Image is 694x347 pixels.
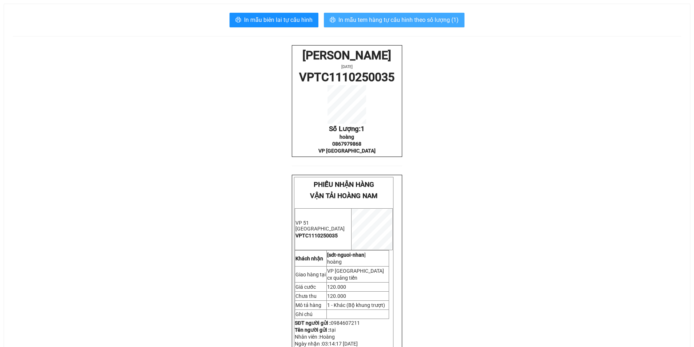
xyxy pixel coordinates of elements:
[314,181,374,189] span: PHIẾU NHẬN HÀNG
[322,341,358,347] span: 03:14:17 [DATE]
[295,233,338,238] span: VPTC1110250035
[318,148,376,154] span: VP [GEOGRAPHIC_DATA]
[361,125,365,133] span: 1
[295,220,345,232] span: VP 51 [GEOGRAPHIC_DATA]
[327,252,366,258] span: ]
[295,327,330,333] strong: Tên người gửi :
[330,17,336,24] span: printer
[338,15,459,24] span: In mẫu tem hàng tự cấu hình theo số lượng (1)
[295,334,393,340] p: Nhân viên :
[295,256,323,261] strong: Khách nhận
[310,192,377,200] span: VẬN TẢI HOÀNG NAM
[327,252,364,258] strong: [sdt-nguoi-nhan
[327,302,385,308] span: 1 - Khác (Bộ khung trượt)
[295,292,327,301] td: Chưa thu
[327,259,342,265] span: hoàng
[295,341,393,347] p: Ngày nhận :
[324,13,464,27] button: printerIn mẫu tem hàng tự cấu hình theo số lượng (1)
[341,64,353,69] span: [DATE]
[230,13,318,27] button: printerIn mẫu biên lai tự cấu hình
[295,320,331,326] strong: SĐT người gửi :
[340,134,354,140] span: hoàng
[299,70,395,84] span: VPTC1110250035
[327,275,357,281] span: cx quảng tiến
[244,15,313,24] span: In mẫu biên lai tự cấu hình
[327,284,346,290] span: 120.000
[319,334,335,340] span: Hoàng
[295,283,327,292] td: Giá cước
[329,125,365,133] span: Số Lượng:
[302,48,391,62] span: [PERSON_NAME]
[330,327,336,333] span: tại
[331,320,360,326] span: 0984607211
[295,301,327,310] td: Mô tả hàng
[327,268,384,274] span: VP [GEOGRAPHIC_DATA]
[295,267,327,283] td: Giao hàng tại
[332,141,361,147] span: 0867979868
[235,17,241,24] span: printer
[295,310,327,319] td: Ghi chú
[327,293,346,299] span: 120.000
